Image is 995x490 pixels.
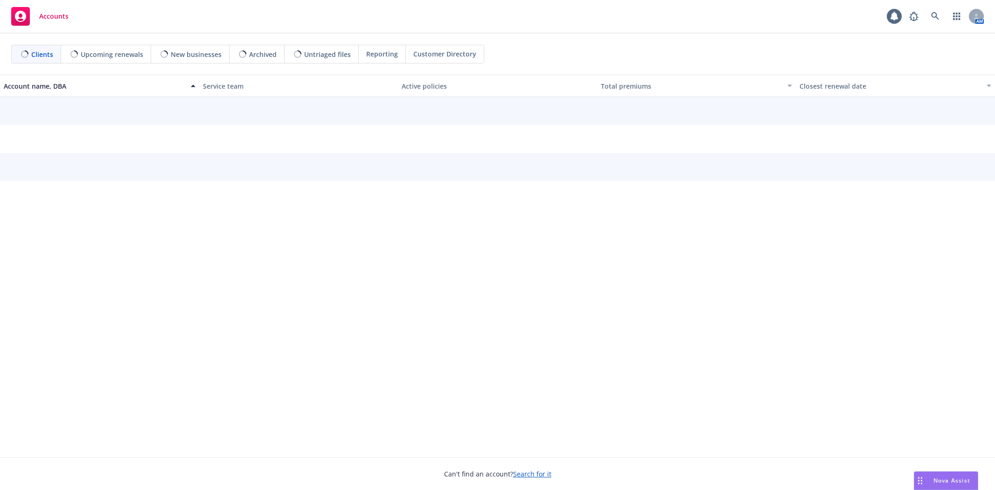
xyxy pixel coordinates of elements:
div: Closest renewal date [800,81,981,91]
div: Drag to move [914,472,926,490]
a: Accounts [7,3,72,29]
a: Switch app [947,7,966,26]
span: Can't find an account? [444,469,551,479]
a: Report a Bug [905,7,923,26]
span: Nova Assist [933,476,970,484]
span: Customer Directory [413,49,476,59]
div: Service team [203,81,395,91]
button: Closest renewal date [796,75,995,97]
button: Active policies [398,75,597,97]
span: Accounts [39,13,69,20]
div: Total premiums [601,81,782,91]
span: Archived [249,49,277,59]
span: New businesses [171,49,222,59]
span: Upcoming renewals [81,49,143,59]
span: Clients [31,49,53,59]
span: Untriaged files [304,49,351,59]
button: Total premiums [597,75,796,97]
span: Reporting [366,49,398,59]
div: Active policies [402,81,593,91]
button: Nova Assist [914,471,978,490]
button: Service team [199,75,398,97]
div: Account name, DBA [4,81,185,91]
a: Search for it [513,469,551,478]
a: Search [926,7,945,26]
